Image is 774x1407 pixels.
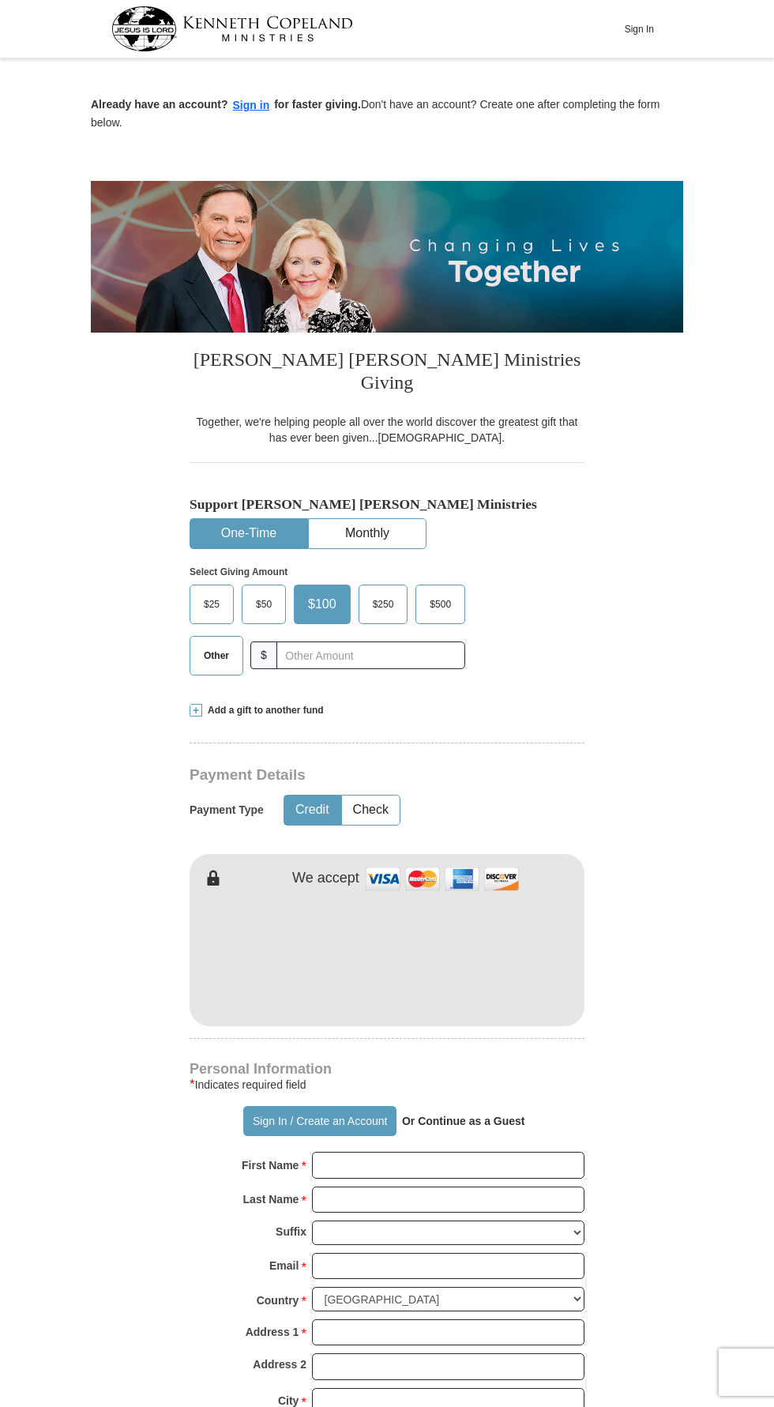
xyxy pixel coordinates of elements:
[284,796,340,825] button: Credit
[309,519,426,548] button: Monthly
[190,766,592,784] h3: Payment Details
[253,1353,306,1375] strong: Address 2
[615,17,663,41] button: Sign In
[257,1289,299,1311] strong: Country
[292,870,359,887] h4: We accept
[363,862,521,896] img: credit cards accepted
[248,593,280,616] span: $50
[196,644,237,668] span: Other
[190,496,584,513] h5: Support [PERSON_NAME] [PERSON_NAME] Ministries
[190,1075,584,1094] div: Indicates required field
[276,1221,306,1243] strong: Suffix
[202,704,324,717] span: Add a gift to another fund
[365,593,402,616] span: $250
[276,641,465,669] input: Other Amount
[250,641,277,669] span: $
[422,593,459,616] span: $500
[243,1106,396,1136] button: Sign In / Create an Account
[243,1188,299,1210] strong: Last Name
[91,96,683,130] p: Don't have an account? Create one after completing the form below.
[269,1255,299,1277] strong: Email
[190,519,307,548] button: One-Time
[190,803,264,817] h5: Payment Type
[190,1063,584,1075] h4: Personal Information
[300,593,344,616] span: $100
[246,1321,299,1343] strong: Address 1
[196,593,227,616] span: $25
[91,98,361,111] strong: Already have an account? for faster giving.
[190,414,584,446] div: Together, we're helping people all over the world discover the greatest gift that has ever been g...
[228,96,275,115] button: Sign in
[402,1115,525,1127] strong: Or Continue as a Guest
[190,333,584,414] h3: [PERSON_NAME] [PERSON_NAME] Ministries Giving
[111,6,353,51] img: kcm-header-logo.svg
[190,566,287,577] strong: Select Giving Amount
[242,1154,299,1176] strong: First Name
[342,796,400,825] button: Check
